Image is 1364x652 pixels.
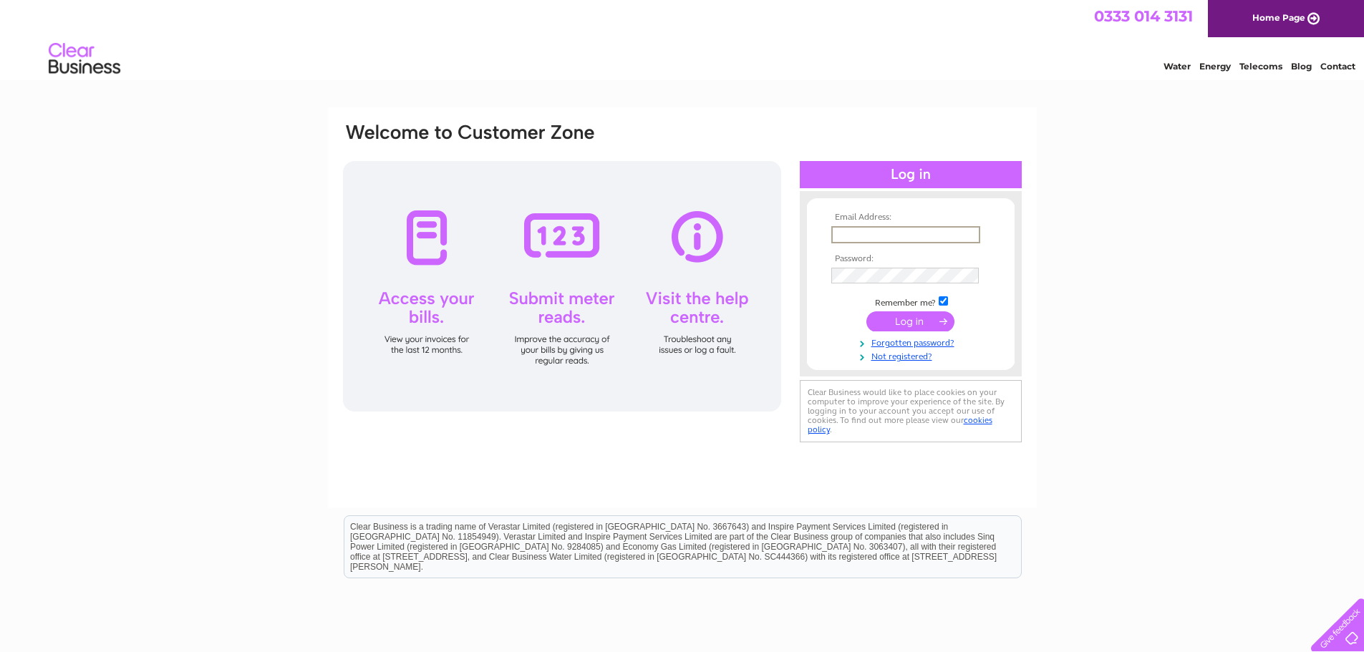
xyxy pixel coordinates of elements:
[808,415,992,434] a: cookies policy
[1164,61,1191,72] a: Water
[1094,7,1193,25] a: 0333 014 3131
[800,380,1022,442] div: Clear Business would like to place cookies on your computer to improve your experience of the sit...
[1320,61,1355,72] a: Contact
[48,37,121,81] img: logo.png
[831,349,994,362] a: Not registered?
[828,213,994,223] th: Email Address:
[828,254,994,264] th: Password:
[1199,61,1231,72] a: Energy
[831,335,994,349] a: Forgotten password?
[344,8,1021,69] div: Clear Business is a trading name of Verastar Limited (registered in [GEOGRAPHIC_DATA] No. 3667643...
[828,294,994,308] td: Remember me?
[866,311,954,331] input: Submit
[1239,61,1282,72] a: Telecoms
[1291,61,1312,72] a: Blog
